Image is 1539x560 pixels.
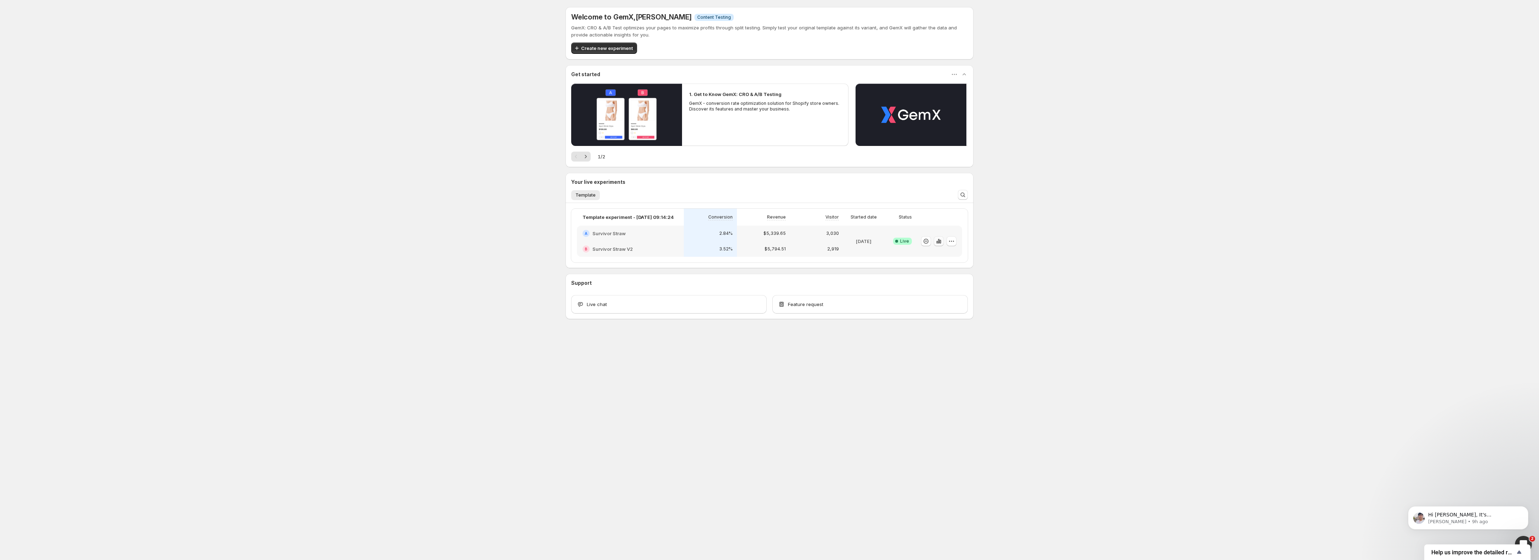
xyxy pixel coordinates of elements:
[825,214,839,220] p: Visitor
[571,43,637,54] button: Create new experiment
[827,246,839,252] p: 2,919
[31,27,122,34] p: Message from Antony, sent 9h ago
[575,192,596,198] span: Template
[856,84,966,146] button: Play video
[958,190,968,200] button: Search and filter results
[592,245,633,253] h2: Survivor Straw V2
[585,231,587,236] h2: A
[581,152,591,162] button: Next
[1431,548,1523,556] button: Show survey - Help us improve the detailed report for A/B campaigns
[571,279,592,287] h3: Support
[592,230,626,237] h2: Survivor Straw
[571,179,625,186] h3: Your live experiments
[598,153,605,160] span: 1 / 2
[571,84,682,146] button: Play video
[763,231,786,236] p: $5,339.65
[571,71,600,78] h3: Get started
[571,152,591,162] nav: Pagination
[719,231,733,236] p: 2.84%
[689,91,782,98] h2: 1. Get to Know GemX: CRO & A/B Testing
[899,214,912,220] p: Status
[31,21,119,97] span: Hi [PERSON_NAME], It's [PERSON_NAME] again, hope you are doing well 😊 I Just wanted to follow up ...
[767,214,786,220] p: Revenue
[585,247,587,251] h2: B
[689,101,841,112] p: GemX - conversion rate optimization solution for Shopify store owners. Discover its features and ...
[900,238,909,244] span: Live
[1397,491,1539,541] iframe: Intercom notifications message
[788,301,823,308] span: Feature request
[765,246,786,252] p: $5,794.51
[826,231,839,236] p: 3,030
[1431,549,1515,556] span: Help us improve the detailed report for A/B campaigns
[1529,536,1535,542] span: 2
[708,214,733,220] p: Conversion
[856,238,871,245] p: [DATE]
[719,246,733,252] p: 3.52%
[571,24,968,38] p: GemX: CRO & A/B Test optimizes your pages to maximize profits through split testing. Simply test ...
[581,45,633,52] span: Create new experiment
[571,13,692,21] h5: Welcome to GemX
[634,13,692,21] span: , [PERSON_NAME]
[587,301,607,308] span: Live chat
[583,214,674,221] p: Template experiment - [DATE] 09:14:24
[697,15,731,20] span: Content Testing
[851,214,877,220] p: Started date
[1515,536,1532,553] iframe: Intercom live chat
